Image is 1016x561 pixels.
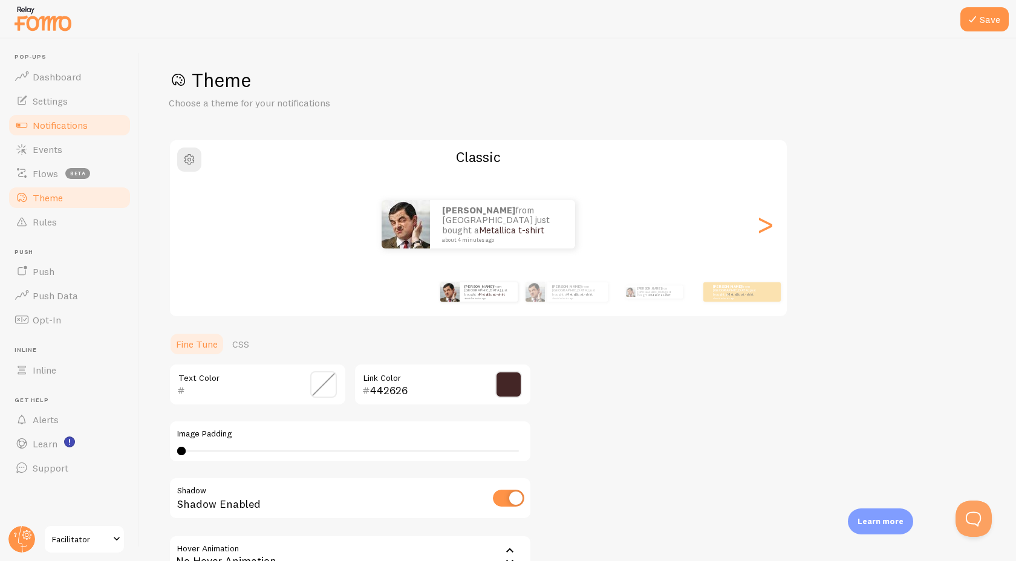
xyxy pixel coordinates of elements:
[44,525,125,554] a: Facilitator
[33,143,62,155] span: Events
[7,456,132,480] a: Support
[552,284,581,289] strong: [PERSON_NAME]
[33,71,81,83] span: Dashboard
[650,293,670,297] a: Metallica t-shirt
[7,358,132,382] a: Inline
[169,332,225,356] a: Fine Tune
[479,224,544,236] a: Metallica t-shirt
[52,532,109,546] span: Facilitator
[7,210,132,234] a: Rules
[7,89,132,113] a: Settings
[464,284,513,299] p: from [GEOGRAPHIC_DATA] just bought a
[713,284,761,299] p: from [GEOGRAPHIC_DATA] just bought a
[7,113,132,137] a: Notifications
[64,436,75,447] svg: <p>Watch New Feature Tutorials!</p>
[7,407,132,432] a: Alerts
[15,53,132,61] span: Pop-ups
[7,161,132,186] a: Flows beta
[225,332,256,356] a: CSS
[15,397,132,404] span: Get Help
[15,346,132,354] span: Inline
[552,284,603,299] p: from [GEOGRAPHIC_DATA] just bought a
[33,192,63,204] span: Theme
[637,285,678,299] p: from [GEOGRAPHIC_DATA] just bought a
[442,206,563,243] p: from [GEOGRAPHIC_DATA] just bought a
[7,259,132,284] a: Push
[552,297,602,299] small: about 4 minutes ago
[33,167,58,180] span: Flows
[33,95,68,107] span: Settings
[440,282,460,302] img: Fomo
[625,287,635,297] img: Fomo
[169,68,987,92] h1: Theme
[7,65,132,89] a: Dashboard
[567,292,593,297] a: Metallica t-shirt
[33,265,54,277] span: Push
[177,429,523,439] label: Image Padding
[728,292,754,297] a: Metallica t-shirt
[65,168,90,179] span: beta
[170,148,787,166] h2: Classic
[758,181,772,268] div: Next slide
[33,290,78,302] span: Push Data
[169,96,459,110] p: Choose a theme for your notifications
[13,3,73,34] img: fomo-relay-logo-orange.svg
[464,284,493,289] strong: [PERSON_NAME]
[33,413,59,426] span: Alerts
[858,516,904,527] p: Learn more
[33,462,68,474] span: Support
[479,292,505,297] a: Metallica t-shirt
[848,508,913,534] div: Learn more
[33,314,61,326] span: Opt-In
[442,237,559,243] small: about 4 minutes ago
[956,501,992,537] iframe: Help Scout Beacon - Open
[169,477,532,521] div: Shadow Enabled
[15,248,132,256] span: Push
[7,284,132,308] a: Push Data
[464,297,512,299] small: about 4 minutes ago
[33,216,57,228] span: Rules
[7,432,132,456] a: Learn
[33,119,88,131] span: Notifications
[7,186,132,210] a: Theme
[713,284,742,289] strong: [PERSON_NAME]
[637,287,662,290] strong: [PERSON_NAME]
[713,297,760,299] small: about 4 minutes ago
[526,282,545,302] img: Fomo
[7,137,132,161] a: Events
[442,204,515,216] strong: [PERSON_NAME]
[382,200,430,248] img: Fomo
[33,364,56,376] span: Inline
[33,438,57,450] span: Learn
[7,308,132,332] a: Opt-In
